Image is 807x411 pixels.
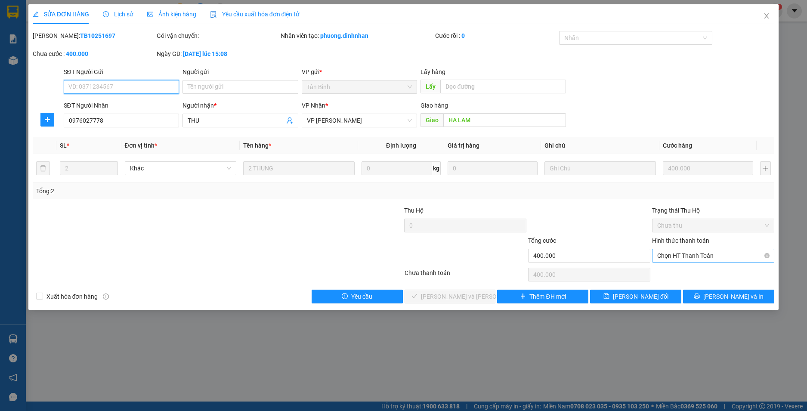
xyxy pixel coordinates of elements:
span: save [603,293,609,300]
span: Giao [421,113,443,127]
span: VP Hà Lam [307,114,412,127]
button: Close [754,4,779,28]
b: 400.000 [66,50,88,57]
span: close-circle [764,253,770,258]
span: Cước hàng [663,142,692,149]
div: Tổng: 2 [36,186,312,196]
span: Ảnh kiện hàng [147,11,196,18]
span: Xuất hóa đơn hàng [43,292,102,301]
span: Thu Hộ [404,207,424,214]
span: plus [41,116,54,123]
span: [PERSON_NAME] đổi [613,292,668,301]
div: Cước rồi : [435,31,557,40]
span: Lấy hàng [421,68,445,75]
div: SĐT Người Gửi [64,67,179,77]
span: printer [694,293,700,300]
button: plus [760,161,771,175]
div: Người gửi [182,67,298,77]
span: VP Nhận [302,102,325,109]
div: Chưa thanh toán [404,268,528,283]
input: Dọc đường [440,80,566,93]
span: Giá trị hàng [448,142,479,149]
button: check[PERSON_NAME] và [PERSON_NAME] hàng [405,290,496,303]
button: save[PERSON_NAME] đổi [590,290,681,303]
button: exclamation-circleYêu cầu [312,290,403,303]
div: Chưa cước : [33,49,155,59]
span: Yêu cầu [351,292,372,301]
img: icon [210,11,217,18]
b: phuong.dinhnhan [320,32,368,39]
input: 0 [448,161,538,175]
span: Yêu cầu xuất hóa đơn điện tử [210,11,300,18]
div: VP gửi [302,67,417,77]
span: Thêm ĐH mới [529,292,566,301]
b: 0 [461,32,465,39]
button: plus [40,113,54,127]
span: Lịch sử [103,11,133,18]
input: 0 [663,161,753,175]
span: close [763,12,770,19]
span: info-circle [103,294,109,300]
span: Tổng cước [528,237,556,244]
span: SL [60,142,67,149]
div: Trạng thái Thu Hộ [652,206,774,215]
span: clock-circle [103,11,109,17]
th: Ghi chú [541,137,659,154]
input: Dọc đường [443,113,566,127]
button: plusThêm ĐH mới [497,290,588,303]
span: Chưa thu [657,219,769,232]
button: delete [36,161,50,175]
span: Khác [130,162,231,175]
span: Lấy [421,80,440,93]
span: exclamation-circle [342,293,348,300]
span: Chọn HT Thanh Toán [657,249,769,262]
button: printer[PERSON_NAME] và In [683,290,774,303]
span: Định lượng [386,142,416,149]
div: [PERSON_NAME]: [33,31,155,40]
div: Nhân viên tạo: [281,31,434,40]
input: VD: Bàn, Ghế [243,161,355,175]
span: Đơn vị tính [125,142,157,149]
span: plus [520,293,526,300]
span: user-add [286,117,293,124]
input: Ghi Chú [544,161,656,175]
span: Giao hàng [421,102,448,109]
span: Tân Bình [307,80,412,93]
span: [PERSON_NAME] và In [703,292,764,301]
label: Hình thức thanh toán [652,237,709,244]
span: edit [33,11,39,17]
b: TB10251697 [80,32,115,39]
div: SĐT Người Nhận [64,101,179,110]
span: SỬA ĐƠN HÀNG [33,11,89,18]
span: Tên hàng [243,142,271,149]
div: Gói vận chuyển: [157,31,279,40]
div: Ngày GD: [157,49,279,59]
span: picture [147,11,153,17]
div: Người nhận [182,101,298,110]
b: [DATE] lúc 15:08 [183,50,227,57]
span: kg [432,161,441,175]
